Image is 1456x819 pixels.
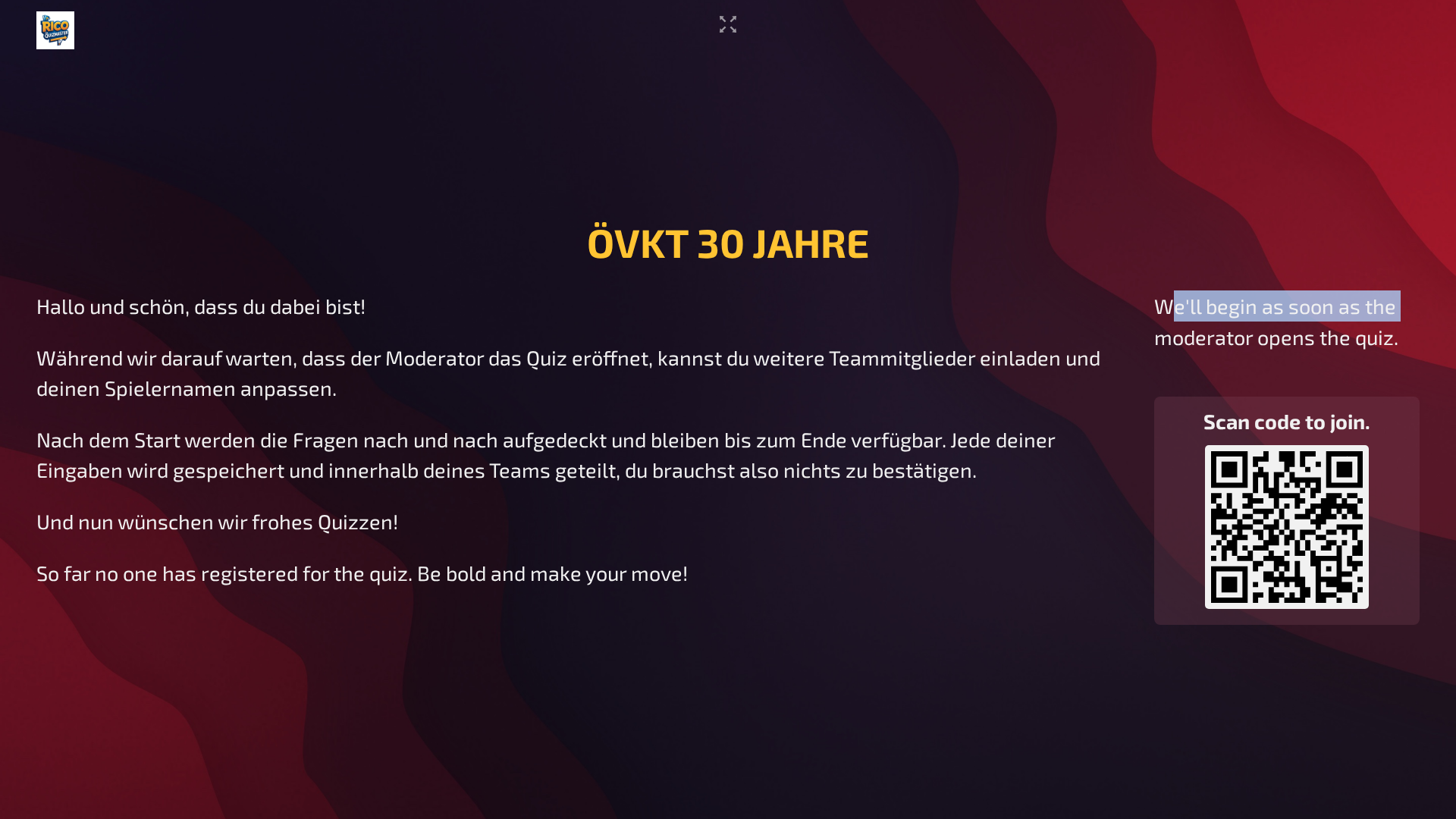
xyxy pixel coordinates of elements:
span: Und nun wünschen wir frohes Quizzen! [36,509,398,533]
span: Nach dem Start werden die Fragen nach und nach aufgedeckt und bleiben bis zum Ende verfügbar. Jed... [36,427,1059,482]
div: So far no one has registered for the quiz. Be bold and make your move! [36,560,1130,585]
span: Hallo und schön, dass du dabei bist! [36,293,366,318]
h3: Scan code to join. [1166,409,1407,433]
button: Enter Fullscreen [713,12,743,36]
span: Während wir darauf warten, dass der Moderator das Quiz eröffnet, kannst du weitere Teammitglieder... [36,345,1105,400]
p: We'll begin as soon as the moderator opens the quiz. [1154,290,1420,352]
h1: ÖVKT 30 JAHRE [587,218,869,266]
